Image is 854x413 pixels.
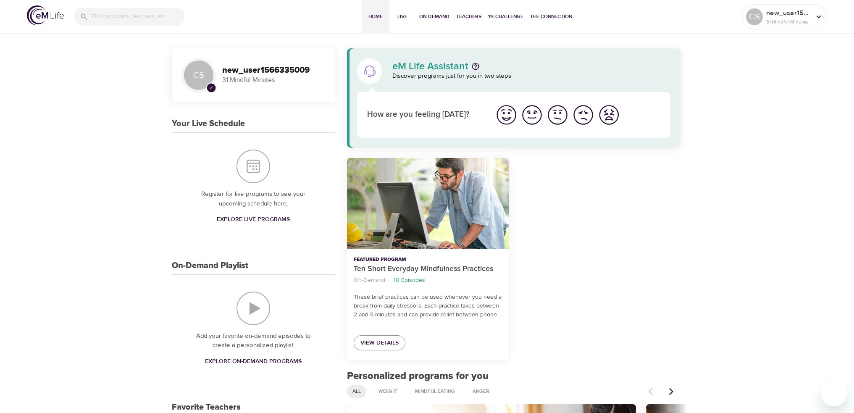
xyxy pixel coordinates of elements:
[373,385,403,398] div: Weight
[172,261,248,271] h3: On-Demand Playlist
[217,214,290,225] span: Explore Live Programs
[495,103,518,126] img: great
[205,356,302,367] span: Explore On-Demand Programs
[596,102,622,128] button: I'm feeling worst
[488,12,523,21] span: 1% Challenge
[545,102,570,128] button: I'm feeling ok
[189,189,318,208] p: Register for live programs to see your upcoming schedule here.
[347,158,509,249] button: Ten Short Everyday Mindfulness Practices
[373,388,402,395] span: Weight
[92,8,185,26] input: Find programs, teachers, etc...
[389,275,390,286] li: ·
[236,292,270,325] img: On-Demand Playlist
[222,66,325,75] h3: new_user1566335009
[354,293,502,319] p: These brief practices can be used whenever you need a break from daily stressors. Each practice t...
[367,109,483,121] p: How are you feeling [DATE]?
[766,8,811,18] p: new_user1566335009
[354,256,502,263] p: Featured Program
[347,370,681,382] h2: Personalized programs for you
[597,103,620,126] img: worst
[347,388,366,395] span: All
[468,388,494,395] span: Anger
[394,276,425,285] p: 10 Episodes
[354,335,405,351] a: View Details
[182,58,215,92] div: CS
[347,385,366,398] div: All
[202,354,305,369] a: Explore On-Demand Programs
[392,71,671,81] p: Discover programs just for you in two steps
[172,402,241,412] h3: Favorite Teachers
[530,12,572,21] span: The Connection
[410,388,460,395] span: Mindful Eating
[820,379,847,406] iframe: Button to launch messaging window
[410,385,460,398] div: Mindful Eating
[360,338,399,348] span: View Details
[354,276,385,285] p: On-Demand
[365,12,386,21] span: Home
[363,64,376,78] img: eM Life Assistant
[213,212,293,227] a: Explore Live Programs
[419,12,449,21] span: On-Demand
[222,75,325,85] p: 31 Mindful Minutes
[746,8,763,25] div: CS
[354,275,502,286] nav: breadcrumb
[494,102,519,128] button: I'm feeling great
[572,103,595,126] img: bad
[570,102,596,128] button: I'm feeling bad
[662,382,681,401] button: Next items
[236,150,270,183] img: Your Live Schedule
[354,263,502,275] p: Ten Short Everyday Mindfulness Practices
[519,102,545,128] button: I'm feeling good
[392,61,468,71] p: eM Life Assistant
[456,12,481,21] span: Teachers
[189,331,318,350] p: Add your favorite on-demand episodes to create a personalized playlist.
[546,103,569,126] img: ok
[467,385,495,398] div: Anger
[766,18,811,26] p: 31 Mindful Minutes
[392,12,413,21] span: Live
[520,103,544,126] img: good
[27,5,64,25] img: logo
[172,119,245,129] h3: Your Live Schedule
